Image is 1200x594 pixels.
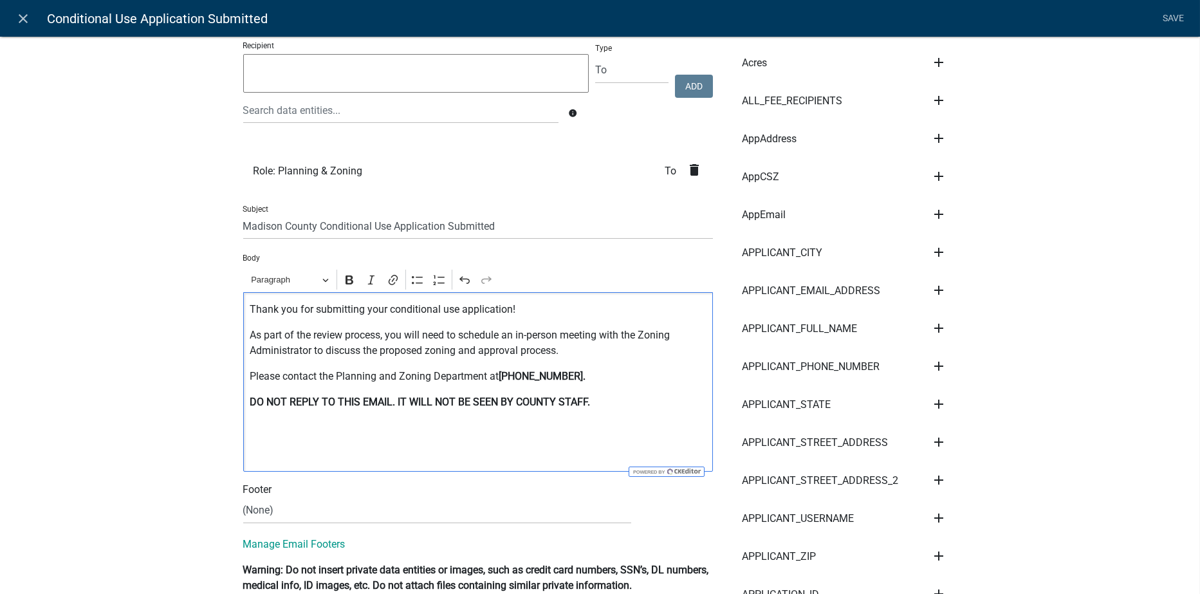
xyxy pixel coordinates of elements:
[743,514,854,524] span: APPLICANT_USERNAME
[254,166,363,176] span: Role: Planning & Zoning
[931,55,946,70] i: add
[931,93,946,108] i: add
[665,166,687,176] span: To
[243,538,346,550] a: Manage Email Footers
[743,324,858,334] span: APPLICANT_FULL_NAME
[931,283,946,298] i: add
[743,248,823,258] span: APPLICANT_CITY
[568,109,577,118] i: info
[931,169,946,184] i: add
[743,286,881,296] span: APPLICANT_EMAIL_ADDRESS
[687,162,703,178] i: delete
[931,510,946,526] i: add
[743,58,768,68] span: Acres
[931,207,946,222] i: add
[243,292,713,472] div: Editor editing area: main. Press Alt+0 for help.
[931,245,946,260] i: add
[931,358,946,374] i: add
[675,75,713,98] button: Add
[743,96,843,106] span: ALL_FEE_RECIPIENTS
[243,40,589,51] p: Recipient
[931,434,946,450] i: add
[234,482,723,497] div: Footer
[743,400,831,410] span: APPLICANT_STATE
[250,396,590,408] strong: DO NOT REPLY TO THIS EMAIL. IT WILL NOT BE SEEN BY COUNTY STAFF.
[243,562,713,593] p: Warning: Do not insert private data entities or images, such as credit card numbers, SSN’s, DL nu...
[931,396,946,412] i: add
[245,270,334,290] button: Paragraph, Heading
[16,11,32,26] i: close
[47,6,268,32] span: Conditional Use Application Submitted
[243,267,713,292] div: Editor toolbar
[743,438,889,448] span: APPLICANT_STREET_ADDRESS
[251,272,318,288] span: Paragraph
[595,44,612,52] label: Type
[931,131,946,146] i: add
[1158,6,1190,31] a: Save
[250,369,706,384] p: Please contact the Planning and Zoning Department at
[243,97,558,124] input: Search data entities...
[931,320,946,336] i: add
[632,469,665,475] span: Powered by
[499,370,586,382] strong: [PHONE_NUMBER].
[743,362,880,372] span: APPLICANT_PHONE_NUMBER
[931,472,946,488] i: add
[743,552,817,562] span: APPLICANT_ZIP
[743,476,899,486] span: APPLICANT_STREET_ADDRESS_2
[243,254,261,262] label: Body
[743,172,780,182] span: AppCSZ
[743,210,786,220] span: AppEmail
[743,134,797,144] span: AppAddress
[250,328,706,358] p: As part of the review process, you will need to schedule an in-person meeting with the Zoning Adm...
[250,302,706,317] p: Thank you for submitting your conditional use application!
[931,548,946,564] i: add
